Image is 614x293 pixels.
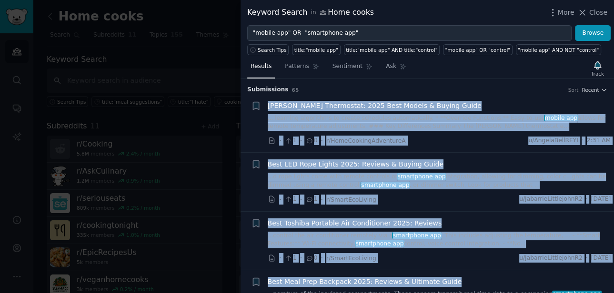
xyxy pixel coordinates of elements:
a: "mobile app" AND NOT "control" [516,44,601,55]
span: r/SmartEcoLiving [326,255,376,262]
span: 65 [292,87,299,93]
span: Close [589,8,607,18]
span: · [582,137,584,145]
span: · [300,253,302,263]
span: 0 [305,137,317,145]
a: ...control the air conditioner remotely via asmartphone app. This includes adjusting the temperat... [268,232,611,248]
div: Keyword Search Home cooks [247,7,374,19]
span: smartphone app [397,173,446,180]
a: Best Toshiba Portable Air Conditioner 2025: Reviews [268,218,442,228]
a: title:"mobile app" [292,44,340,55]
span: · [300,136,302,146]
span: [DATE] [591,195,611,204]
a: title:"mobile app" AND title:"control" [344,44,440,55]
a: Ask [382,59,410,78]
a: [PERSON_NAME] Thermostat: 2025 Best Models & Buying Guide [268,101,482,111]
a: Best Meal Prep Backpack 2025: Reviews & Ultimate Guide [268,277,462,287]
div: "mobile app" AND NOT "control" [518,47,599,53]
span: u/JabarrieLittlejohnR2 [519,254,583,263]
span: 1 [284,137,296,145]
div: title:"mobile app" [294,47,338,53]
span: Search Tips [258,47,287,53]
button: Recent [582,87,607,93]
a: "mobile app" OR "control" [443,44,513,55]
span: · [279,195,281,205]
span: · [279,136,281,146]
span: Patterns [285,62,309,71]
button: Browse [575,25,611,41]
span: · [279,253,281,263]
span: · [321,253,323,263]
span: Submission s [247,86,289,94]
span: 1 [305,195,317,204]
div: "mobile app" OR "control" [445,47,510,53]
a: Results [247,59,275,78]
span: · [586,195,588,204]
span: Sentiment [332,62,362,71]
span: r/SmartEcoLiving [326,196,376,203]
a: Sentiment [329,59,376,78]
button: Track [588,59,607,78]
span: in [311,9,316,17]
span: u/AngelaBellREYI [528,137,578,145]
span: Recent [582,87,599,93]
span: 1 [284,195,296,204]
button: Close [577,8,607,18]
div: Sort [568,87,579,93]
a: Patterns [282,59,322,78]
span: r/HomeCookingAdventureA [326,137,406,144]
a: ...d rope lights come with remote controls orsmartphone appintegration, allowing for dimming, col... [268,173,611,189]
input: Try a keyword related to your business [247,25,572,41]
span: More [558,8,574,18]
span: 0 [305,254,317,263]
span: · [586,254,588,263]
span: smartphone app [392,232,442,239]
a: Best LED Rope Lights 2025: Reviews & Buying Guide [268,159,443,169]
span: 1 [284,254,296,263]
span: Ask [386,62,396,71]
span: 2:31 AM [587,137,611,145]
button: More [548,8,574,18]
span: smartphone app [355,240,404,247]
div: Track [591,70,604,77]
span: · [321,136,323,146]
span: · [300,195,302,205]
span: smartphone app [361,182,410,188]
span: u/JabarrieLittlejohnR2 [519,195,583,204]
button: Search Tips [247,44,289,55]
span: Results [251,62,272,71]
a: ... learning algorithms to create schedules automatically. * **Override Functions:** Easy-to-usem... [268,114,611,131]
span: mobile app [544,115,578,121]
div: title:"mobile app" AND title:"control" [346,47,437,53]
span: · [321,195,323,205]
span: [DATE] [591,254,611,263]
